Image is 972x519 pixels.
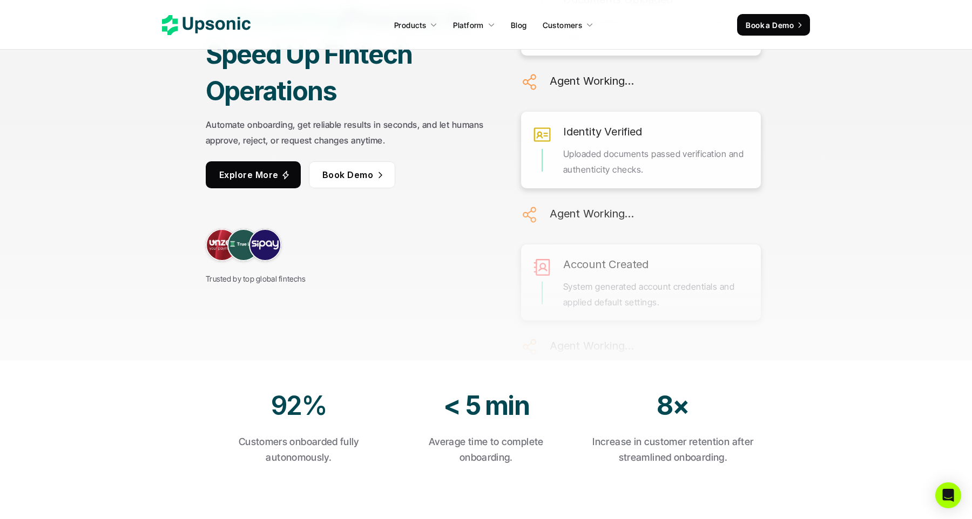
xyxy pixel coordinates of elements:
[216,387,382,424] h2: 92%
[935,482,961,508] div: Open Intercom Messenger
[309,161,395,188] a: Book Demo
[206,2,475,106] strong: Process to Speed Up Fintech Operations
[504,15,534,35] a: Blog
[543,19,583,31] p: Customers
[206,119,486,146] strong: Automate onboarding, get reliable results in seconds, and let humans approve, reject, or request ...
[206,161,301,188] a: Explore More
[550,72,634,90] h6: Agent Working...
[403,434,569,466] p: Average time to complete onboarding.
[219,167,279,183] p: Explore More
[216,434,382,466] p: Customers onboarded fully autonomously.
[206,272,306,285] p: Trusted by top global fintechs
[563,146,750,177] p: Uploaded documents passed verification and authenticity checks.
[443,390,529,421] strong: < 5 min
[394,19,426,31] p: Products
[590,434,756,466] p: Increase in customer retention after streamlined onboarding.
[388,15,444,35] a: Products
[746,19,794,31] p: Book a Demo
[453,19,483,31] p: Platform
[563,255,649,274] h6: Account Created
[550,204,634,223] h6: Agent Working...
[511,19,527,31] p: Blog
[657,390,690,421] strong: 8×
[322,167,373,183] p: Book Demo
[550,337,634,355] h6: Agent Working...
[563,279,750,310] p: System generated account credentials and applied default settings.
[563,122,642,141] h6: Identity Verified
